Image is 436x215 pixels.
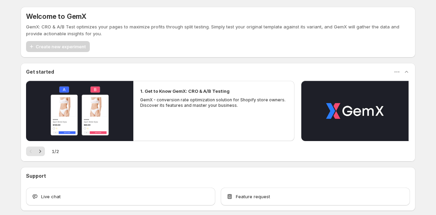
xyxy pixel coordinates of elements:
h3: Support [26,173,46,179]
h2: 1. Get to Know GemX: CRO & A/B Testing [140,88,230,94]
span: Live chat [41,193,61,200]
span: Feature request [236,193,270,200]
nav: Pagination [26,147,45,156]
h5: Welcome to GemX [26,12,86,21]
button: Next [35,147,45,156]
h3: Get started [26,68,54,75]
span: 1 / 2 [52,148,59,155]
p: GemX: CRO & A/B Test optimizes your pages to maximize profits through split testing. Simply test ... [26,23,410,37]
button: Play video [301,81,409,141]
button: Play video [26,81,133,141]
p: GemX - conversion rate optimization solution for Shopify store owners. Discover its features and ... [140,97,288,108]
